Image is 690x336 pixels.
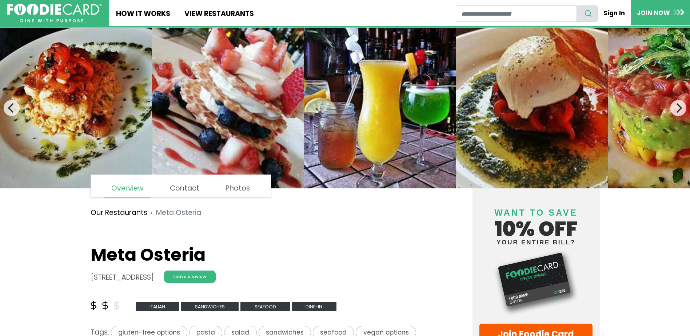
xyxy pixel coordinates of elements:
[4,100,20,116] button: Previous
[7,4,102,23] img: FoodieCard; Eat, Drink, Save, Donate
[479,199,593,245] h4: 10% off
[456,5,577,22] input: restaurant search
[91,175,271,197] nav: page links
[91,208,147,218] a: Our Restaurants
[292,301,336,311] a: Dine-in
[240,302,290,312] span: seafood
[670,100,686,116] button: Next
[91,202,431,223] nav: breadcrumb
[136,301,181,311] a: italian
[181,301,240,311] a: sandwiches
[181,302,239,312] span: sandwiches
[494,208,577,217] span: Want to save
[577,5,598,22] button: search
[164,271,216,283] a: Leave a review
[104,180,151,197] a: Overview
[598,5,631,21] a: Sign In
[219,180,257,197] a: Photos
[163,180,206,197] a: Contact
[91,244,431,265] h1: Meta Osteria
[91,272,154,283] address: [STREET_ADDRESS]
[147,208,201,218] li: Meta Osteria
[479,249,593,316] img: Foodie Card
[479,239,593,245] small: your entire bill?
[136,302,179,312] span: italian
[240,301,292,311] a: seafood
[292,302,336,312] span: Dine-in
